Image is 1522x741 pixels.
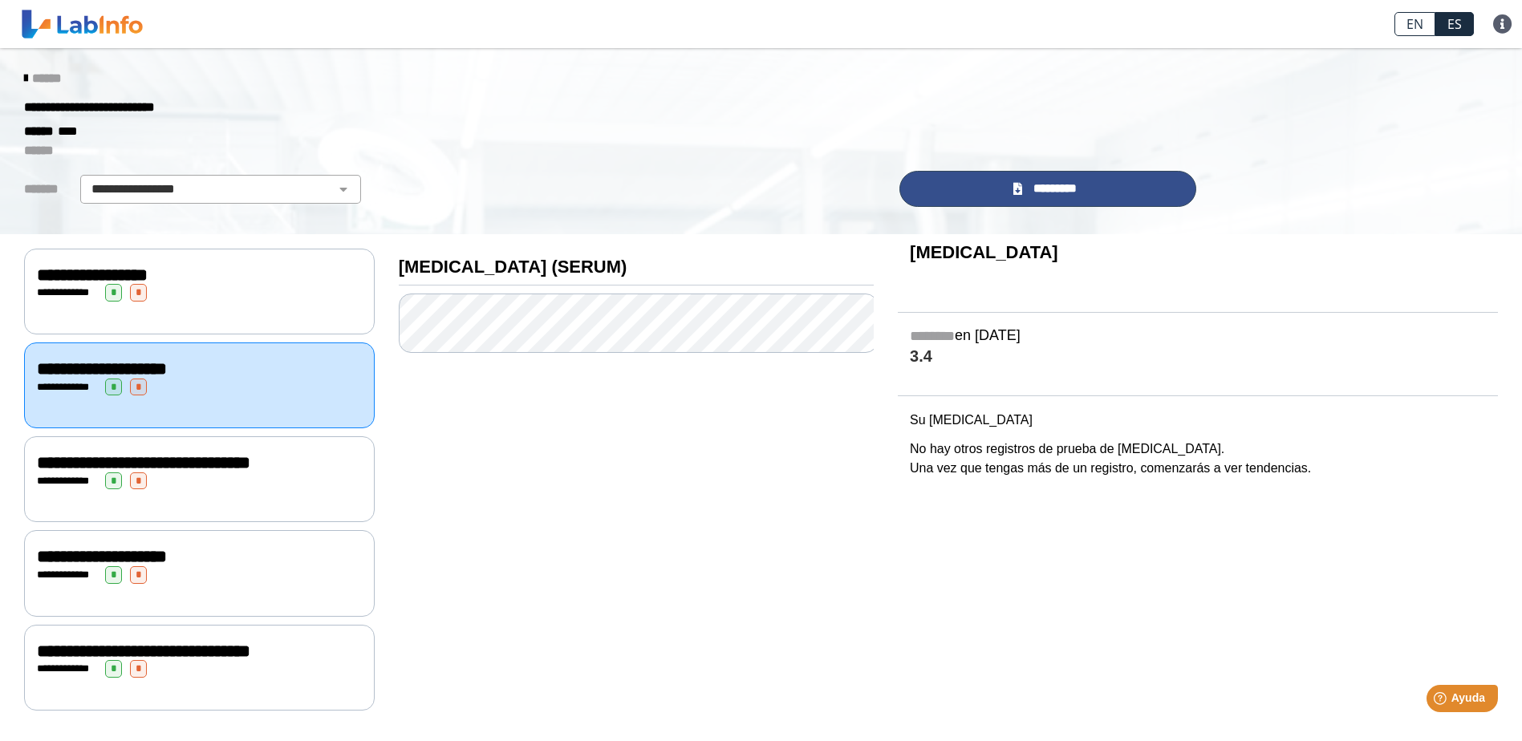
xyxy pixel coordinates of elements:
b: [MEDICAL_DATA] [910,242,1058,262]
h4: 3.4 [910,347,1486,367]
p: Su [MEDICAL_DATA] [910,411,1486,430]
p: No hay otros registros de prueba de [MEDICAL_DATA]. Una vez que tengas más de un registro, comenz... [910,439,1486,478]
h5: en [DATE] [910,327,1486,346]
a: EN [1394,12,1435,36]
b: [MEDICAL_DATA] (SERUM) [399,257,627,277]
iframe: Help widget launcher [1379,678,1504,723]
a: ES [1435,12,1474,36]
